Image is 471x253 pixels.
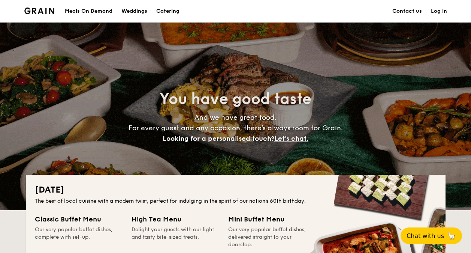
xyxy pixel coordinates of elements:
[228,214,316,224] div: Mini Buffet Menu
[447,232,456,240] span: 🦙
[35,197,437,205] div: The best of local cuisine with a modern twist, perfect for indulging in the spirit of our nation’...
[129,113,343,143] span: And we have great food. For every guest and any occasion, there’s always room for Grain.
[163,134,274,143] span: Looking for a personalised touch?
[132,226,219,248] div: Delight your guests with our light and tasty bite-sized treats.
[407,232,444,239] span: Chat with us
[35,184,437,196] h2: [DATE]
[24,8,55,14] img: Grain
[132,214,219,224] div: High Tea Menu
[228,226,316,248] div: Our very popular buffet dishes, delivered straight to your doorstep.
[160,90,311,108] span: You have good taste
[274,134,308,143] span: Let's chat.
[24,8,55,14] a: Logotype
[35,214,123,224] div: Classic Buffet Menu
[35,226,123,248] div: Our very popular buffet dishes, complete with set-up.
[401,227,462,244] button: Chat with us🦙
